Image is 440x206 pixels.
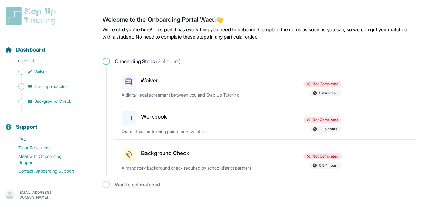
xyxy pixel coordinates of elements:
[5,135,78,143] a: FAQ
[5,82,78,91] a: Training modules
[313,154,339,159] span: Not Completed
[114,103,416,139] a: WorkbookNot Completed1-1.5 hoursOur self-paced training guide for new tutors
[16,45,45,54] span: Dashboard
[2,58,76,66] p: To-do list
[319,127,337,132] span: 1-1.5 hours
[141,149,190,158] h3: Background Check
[34,83,68,90] span: Training modules
[5,167,78,175] a: Contact Onboarding Support
[103,26,416,40] p: We're glad you're here! This portal has everything you need to onboard. Complete the items as soo...
[2,113,76,134] button: Support
[5,143,78,152] a: Tutor Resources
[5,97,78,105] a: Background Check
[2,36,76,56] button: Dashboard
[34,98,71,104] span: Background Check
[122,128,265,135] p: Our self-paced training guide for new tutors
[319,163,337,168] span: 0.5-1 hour
[5,67,78,76] a: Waiver
[122,165,265,171] p: A mandatory background check required by school district partners
[313,117,339,122] span: Not Completed
[5,189,73,200] button: [EMAIL_ADDRESS][DOMAIN_NAME]
[5,45,45,54] a: Dashboard
[122,92,265,98] p: A digital, legal agreement between you and Step Up Tutoring
[319,91,336,96] span: 5 minutes
[16,123,38,131] span: Support
[313,82,339,86] span: Not Completed
[114,140,416,176] a: Background CheckNot Completed0.5-1 hourA mandatory background check required by school district p...
[18,190,73,200] p: [EMAIL_ADDRESS][DOMAIN_NAME]
[115,58,181,65] span: Onboarding Steps
[141,113,167,121] h3: Workbook
[5,6,59,26] img: logo
[155,58,181,64] span: (2-4 hours)
[34,69,47,75] span: Waiver
[114,67,416,103] a: WaiverNot Completed5 minutesA digital, legal agreement between you and Step Up Tutoring
[141,76,158,85] h3: Waiver
[5,152,78,167] a: Meet with Onboarding Support
[103,16,416,26] h2: Welcome to the Onboarding Portal, Wacu 👋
